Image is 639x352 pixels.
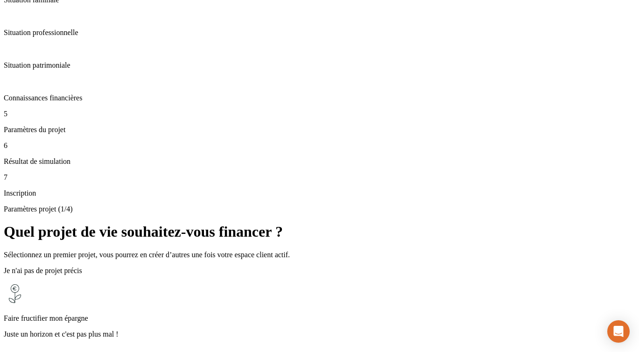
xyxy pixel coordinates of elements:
[4,157,635,166] p: Résultat de simulation
[4,189,635,197] p: Inscription
[4,173,635,182] p: 7
[4,314,635,323] p: Faire fructifier mon épargne
[4,141,635,150] p: 6
[4,110,635,118] p: 5
[4,126,635,134] p: Paramètres du projet
[4,205,635,213] p: Paramètres projet (1/4)
[4,28,635,37] p: Situation professionnelle
[4,330,635,338] p: Juste un horizon et c'est pas plus mal !
[4,223,635,240] h1: Quel projet de vie souhaitez-vous financer ?
[4,267,635,275] p: Je n'ai pas de projet précis
[607,320,630,343] div: Open Intercom Messenger
[4,61,635,70] p: Situation patrimoniale
[4,94,635,102] p: Connaissances financières
[4,251,290,259] span: Sélectionnez un premier projet, vous pourrez en créer d’autres une fois votre espace client actif.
